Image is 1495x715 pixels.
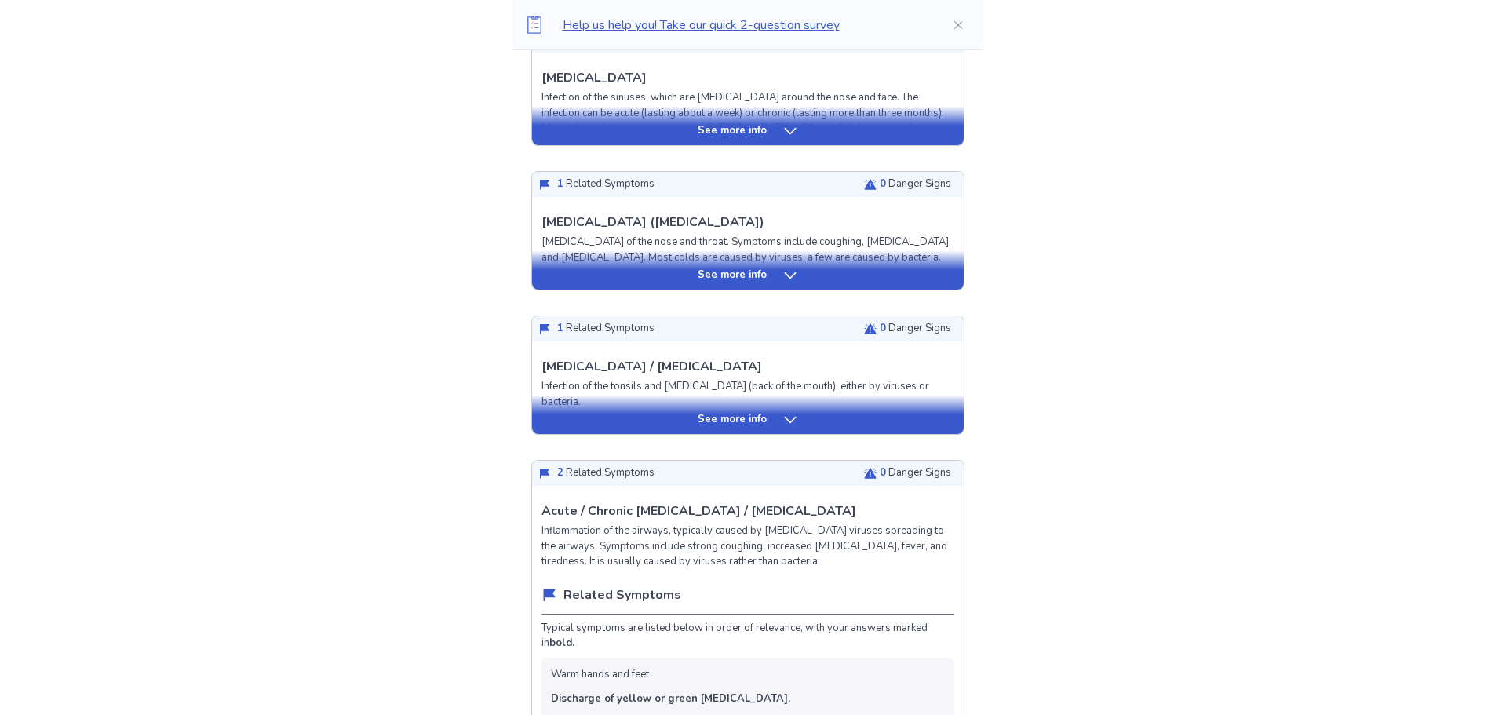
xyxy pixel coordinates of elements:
p: Typical symptoms are listed below in order of relevance, with your answers marked in . [541,621,954,651]
p: Help us help you! Take our quick 2-question survey [563,16,927,35]
p: [MEDICAL_DATA] / [MEDICAL_DATA] [541,357,762,376]
span: 0 [880,321,886,335]
p: Inflammation of the airways, typically caused by [MEDICAL_DATA] viruses spreading to the airways.... [541,523,954,570]
p: See more info [698,123,767,139]
p: Related Symptoms [557,321,655,337]
span: 0 [880,177,886,191]
p: Infection of the tonsils and [MEDICAL_DATA] (back of the mouth), either by viruses or bacteria. [541,379,954,410]
span: 2 [557,465,563,480]
span: 1 [557,321,563,335]
p: Danger Signs [880,321,951,337]
p: See more info [698,268,767,283]
p: Related Symptoms [557,177,655,192]
p: Danger Signs [880,177,951,192]
p: [MEDICAL_DATA] of the nose and throat. Symptoms include coughing, [MEDICAL_DATA], and [MEDICAL_DA... [541,235,954,265]
span: 1 [557,177,563,191]
p: Danger Signs [880,465,951,481]
p: Acute / Chronic [MEDICAL_DATA] / [MEDICAL_DATA] [541,502,856,520]
li: Discharge of yellow or green [MEDICAL_DATA]. [551,691,790,707]
p: Related Symptoms [557,465,655,481]
p: [MEDICAL_DATA] ([MEDICAL_DATA]) [541,213,764,232]
p: Related Symptoms [563,585,681,604]
span: 0 [880,465,886,480]
li: Warm hands and feet [551,667,649,683]
b: bold [549,636,572,650]
p: [MEDICAL_DATA] [541,68,647,87]
p: Infection of the sinuses, which are [MEDICAL_DATA] around the nose and face. The infection can be... [541,90,954,167]
p: See more info [698,412,767,428]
